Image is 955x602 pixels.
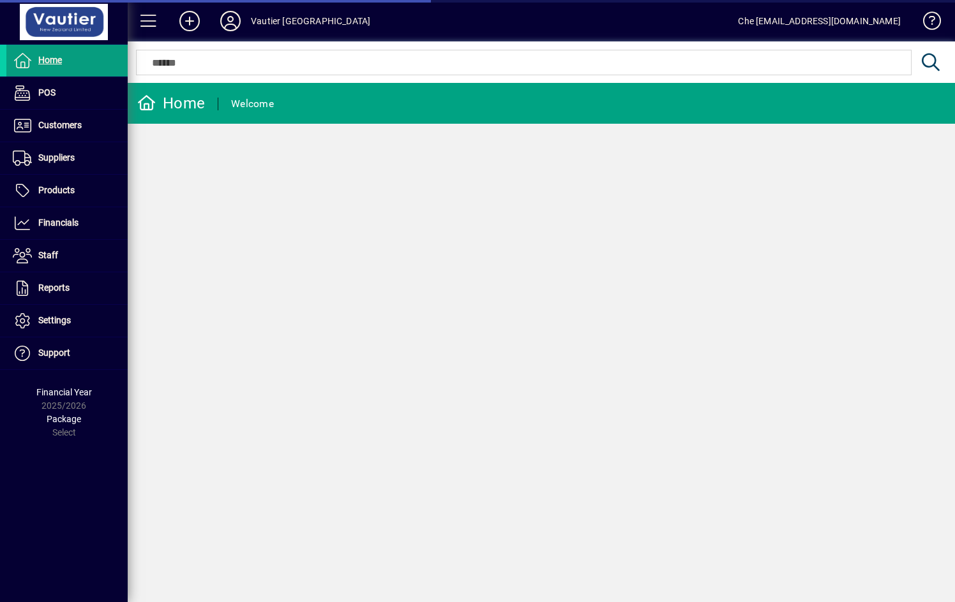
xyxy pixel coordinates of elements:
[38,87,56,98] span: POS
[6,110,128,142] a: Customers
[36,387,92,397] span: Financial Year
[38,250,58,260] span: Staff
[38,55,62,65] span: Home
[6,305,128,337] a: Settings
[231,94,274,114] div: Welcome
[38,120,82,130] span: Customers
[38,152,75,163] span: Suppliers
[169,10,210,33] button: Add
[38,217,79,228] span: Financials
[38,348,70,358] span: Support
[210,10,251,33] button: Profile
[251,11,370,31] div: Vautier [GEOGRAPHIC_DATA]
[6,272,128,304] a: Reports
[47,414,81,424] span: Package
[6,175,128,207] a: Products
[6,337,128,369] a: Support
[6,142,128,174] a: Suppliers
[6,77,128,109] a: POS
[38,283,70,293] span: Reports
[38,185,75,195] span: Products
[914,3,939,44] a: Knowledge Base
[6,207,128,239] a: Financials
[38,315,71,325] span: Settings
[6,240,128,272] a: Staff
[738,11,901,31] div: Che [EMAIL_ADDRESS][DOMAIN_NAME]
[137,93,205,114] div: Home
